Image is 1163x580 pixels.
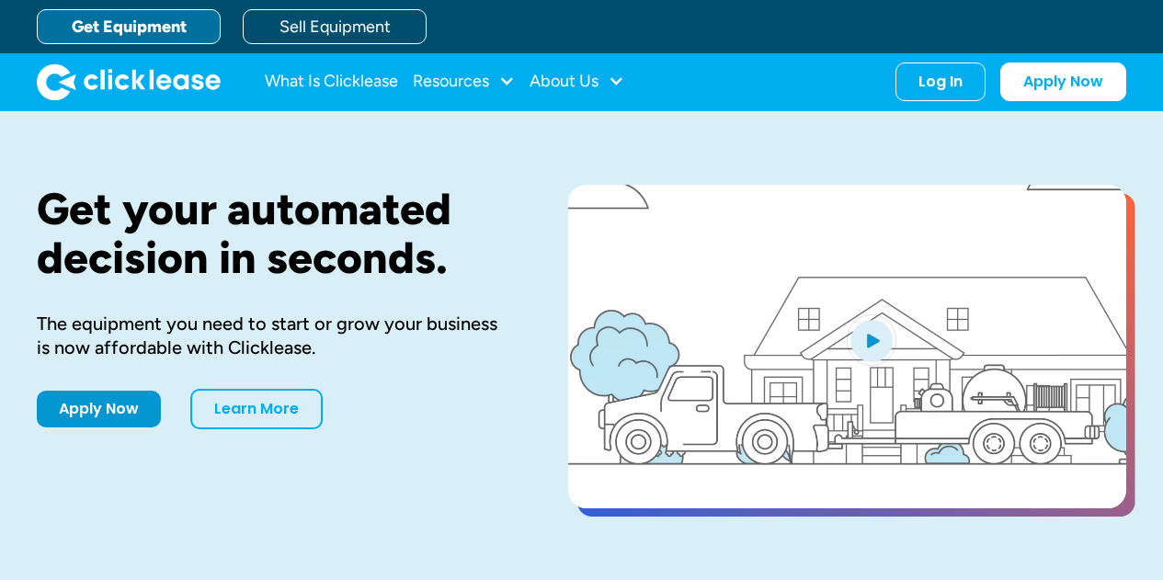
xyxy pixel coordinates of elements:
[413,63,515,100] div: Resources
[37,312,509,359] div: The equipment you need to start or grow your business is now affordable with Clicklease.
[37,9,221,44] a: Get Equipment
[847,314,896,366] img: Blue play button logo on a light blue circular background
[568,185,1126,508] a: open lightbox
[530,63,624,100] div: About Us
[37,63,221,100] img: Clicklease logo
[37,63,221,100] a: home
[37,185,509,282] h1: Get your automated decision in seconds.
[243,9,427,44] a: Sell Equipment
[190,389,323,429] a: Learn More
[265,63,398,100] a: What Is Clicklease
[37,391,161,427] a: Apply Now
[918,73,963,91] div: Log In
[1000,63,1126,101] a: Apply Now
